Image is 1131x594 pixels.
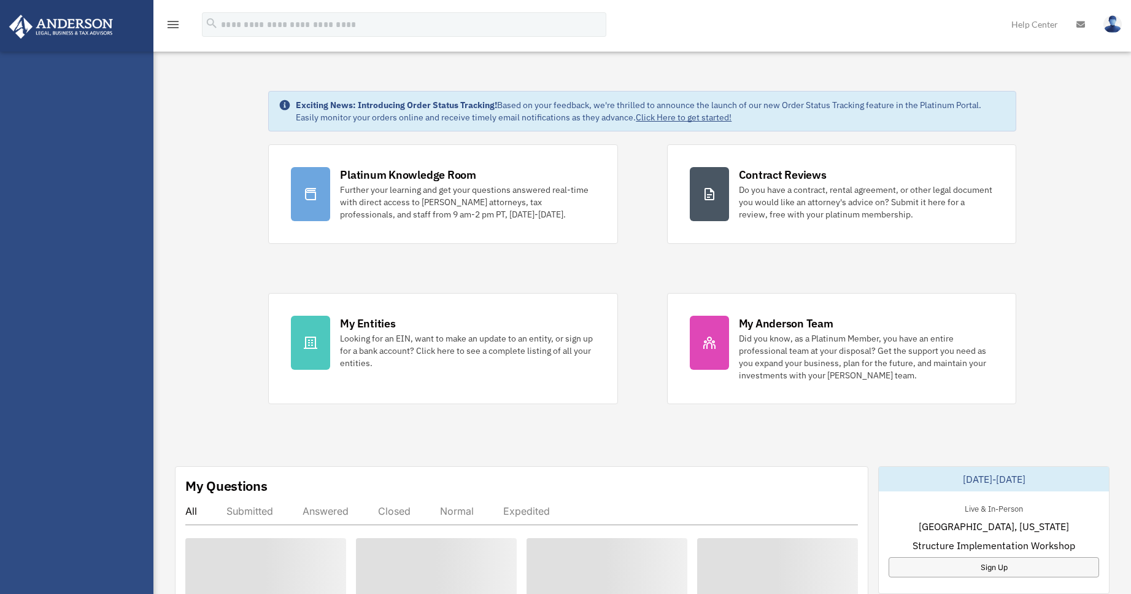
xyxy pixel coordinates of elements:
[879,467,1109,491] div: [DATE]-[DATE]
[268,293,617,404] a: My Entities Looking for an EIN, want to make an update to an entity, or sign up for a bank accoun...
[226,505,273,517] div: Submitted
[340,316,395,331] div: My Entities
[166,21,180,32] a: menu
[503,505,550,517] div: Expedited
[739,184,994,221] div: Do you have a contract, rental agreement, or other legal document you would like an attorney's ad...
[268,144,617,244] a: Platinum Knowledge Room Further your learning and get your questions answered real-time with dire...
[166,17,180,32] i: menu
[340,167,476,182] div: Platinum Knowledge Room
[185,477,268,495] div: My Questions
[667,293,1016,404] a: My Anderson Team Did you know, as a Platinum Member, you have an entire professional team at your...
[636,112,731,123] a: Click Here to get started!
[340,184,595,221] div: Further your learning and get your questions answered real-time with direct access to [PERSON_NAM...
[6,15,117,39] img: Anderson Advisors Platinum Portal
[340,332,595,369] div: Looking for an EIN, want to make an update to an entity, or sign up for a bank account? Click her...
[739,332,994,381] div: Did you know, as a Platinum Member, you have an entire professional team at your disposal? Get th...
[296,100,497,111] strong: Exciting News: Introducing Order Status Tracking!
[1103,15,1122,33] img: User Pic
[889,557,1099,577] a: Sign Up
[913,538,1075,553] span: Structure Implementation Workshop
[205,17,218,30] i: search
[667,144,1016,244] a: Contract Reviews Do you have a contract, rental agreement, or other legal document you would like...
[296,99,1005,123] div: Based on your feedback, we're thrilled to announce the launch of our new Order Status Tracking fe...
[303,505,349,517] div: Answered
[378,505,411,517] div: Closed
[955,501,1033,514] div: Live & In-Person
[185,505,197,517] div: All
[919,519,1069,534] span: [GEOGRAPHIC_DATA], [US_STATE]
[739,167,827,182] div: Contract Reviews
[739,316,833,331] div: My Anderson Team
[440,505,474,517] div: Normal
